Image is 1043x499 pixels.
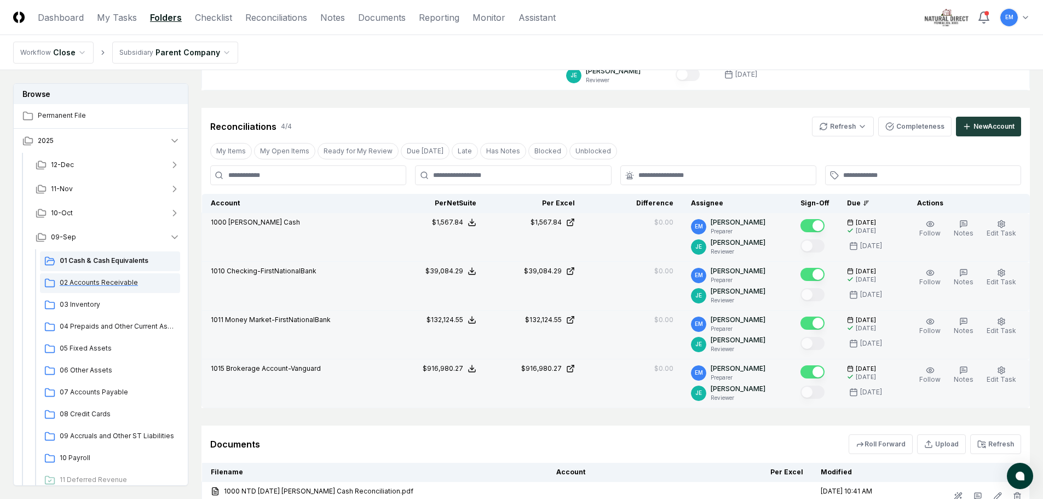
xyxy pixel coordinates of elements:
a: 1000 NTD [DATE] [PERSON_NAME] Cash Reconciliation.pdf [211,486,539,496]
span: Follow [919,278,941,286]
button: Mark complete [800,219,825,232]
th: Per NetSuite [387,194,485,213]
button: Notes [952,266,976,289]
button: EM [999,8,1019,27]
a: Permanent File [14,104,189,128]
span: Follow [919,326,941,335]
span: EM [695,369,703,377]
button: Mark complete [800,337,825,350]
div: $132,124.55 [427,315,463,325]
button: 2025 [14,129,189,153]
span: 12-Dec [51,160,74,170]
span: JE [695,389,702,397]
nav: breadcrumb [13,42,238,64]
a: 05 Fixed Assets [40,339,180,359]
span: [DATE] [856,365,876,373]
span: 05 Fixed Assets [60,343,176,353]
span: Notes [954,229,973,237]
button: Mark complete [676,68,700,81]
div: $132,124.55 [525,315,562,325]
p: [PERSON_NAME] [711,217,765,227]
a: 10 Payroll [40,449,180,468]
span: Edit Task [987,278,1016,286]
div: [DATE] [856,324,876,332]
a: Reporting [419,11,459,24]
span: 1010 [211,267,225,275]
div: [DATE] [856,373,876,381]
p: Reviewer [711,296,765,305]
span: Edit Task [987,375,1016,383]
div: [DATE] [856,227,876,235]
button: Blocked [528,143,567,159]
div: $0.00 [654,266,673,276]
div: Due [847,198,891,208]
p: Reviewer [711,248,765,256]
th: Filename [202,463,548,482]
th: Account [548,463,713,482]
span: 07 Accounts Payable [60,387,176,397]
button: Upload [917,434,966,454]
th: Sign-Off [792,194,838,213]
button: Mark complete [800,239,825,253]
div: $39,084.29 [524,266,562,276]
button: Follow [917,266,943,289]
span: [DATE] [856,316,876,324]
div: $916,980.27 [521,364,562,374]
p: [PERSON_NAME] [711,364,765,374]
p: [PERSON_NAME] [711,286,765,296]
button: NewAccount [956,117,1021,136]
button: $132,124.55 [427,315,476,325]
button: Due Today [401,143,450,159]
span: Follow [919,375,941,383]
th: Per Excel [485,194,584,213]
span: 11 Deferred Revenue [60,475,176,485]
span: Edit Task [987,229,1016,237]
a: Reconciliations [245,11,307,24]
div: Actions [908,198,1021,208]
p: Preparer [711,325,765,333]
div: [DATE] [856,276,876,284]
a: My Tasks [97,11,137,24]
button: Edit Task [984,266,1018,289]
span: 03 Inventory [60,300,176,309]
a: Documents [358,11,406,24]
p: [PERSON_NAME] [711,384,765,394]
div: $916,980.27 [423,364,463,374]
a: $916,980.27 [494,364,575,374]
span: JE [695,243,702,251]
button: Unblocked [569,143,617,159]
a: 02 Accounts Receivable [40,273,180,293]
button: Ready for My Review [318,143,399,159]
div: 4 / 4 [281,122,292,131]
span: 06 Other Assets [60,365,176,375]
span: 09 Accruals and Other ST Liabilities [60,431,176,441]
img: Natural Direct logo [925,9,969,26]
button: Mark complete [800,365,825,378]
button: Mark complete [800,268,825,281]
p: Preparer [711,374,765,382]
span: Permanent File [38,111,180,121]
span: EM [695,222,703,231]
span: Notes [954,375,973,383]
div: Account [211,198,378,208]
div: [DATE] [860,339,882,348]
span: 09-Sep [51,232,76,242]
div: $1,567.84 [432,217,463,227]
th: Difference [584,194,682,213]
span: EM [695,271,703,279]
div: New Account [973,122,1015,131]
button: Edit Task [984,364,1018,387]
button: Edit Task [984,217,1018,240]
span: 10 Payroll [60,453,176,463]
span: 08 Credit Cards [60,409,176,419]
th: Assignee [682,194,792,213]
a: 11 Deferred Revenue [40,471,180,490]
button: 09-Sep [27,225,189,249]
a: 07 Accounts Payable [40,383,180,403]
span: Brokerage Account-Vanguard [226,364,321,372]
button: Roll Forward [849,434,913,454]
span: Notes [954,278,973,286]
span: EM [695,320,703,328]
div: [DATE] [860,290,882,300]
button: Refresh [970,434,1021,454]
